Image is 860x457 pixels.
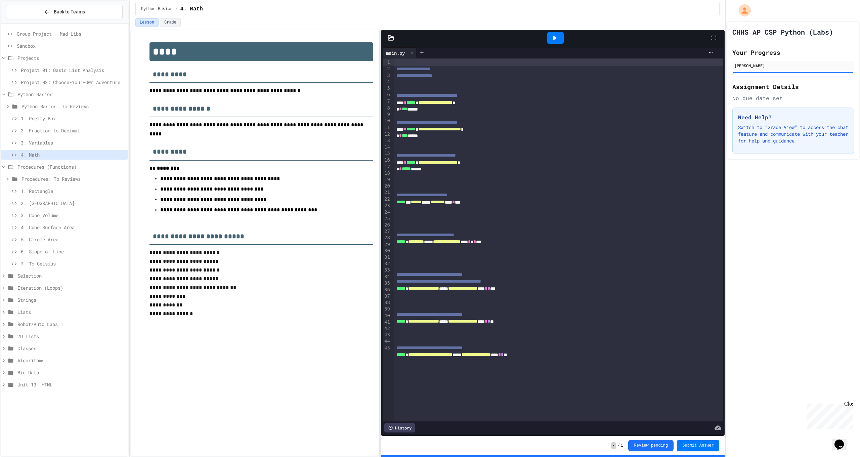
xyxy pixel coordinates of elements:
div: 23 [383,203,391,209]
span: Unit 13: HTML [17,381,125,388]
div: 28 [383,235,391,241]
span: 5. Circle Area [21,236,125,243]
span: 2. [GEOGRAPHIC_DATA] [21,200,125,207]
span: Back to Teams [54,8,85,15]
h3: Need Help? [738,113,848,121]
div: 22 [383,196,391,203]
span: Iteration (Loops) [17,284,125,291]
span: 2. Fraction to Decimal [21,127,125,134]
span: / [175,6,177,12]
span: Selection [17,272,125,279]
div: 20 [383,183,391,189]
div: 11 [383,124,391,131]
div: 43 [383,332,391,338]
div: History [384,423,415,432]
span: 4. Cube Surface Area [21,224,125,231]
button: Review pending [628,440,674,451]
div: 13 [383,137,391,144]
span: 2D Lists [17,333,125,340]
span: Submit Answer [682,443,714,448]
div: 15 [383,150,391,157]
span: 7. To Celsius [21,260,125,267]
div: My Account [732,3,752,18]
div: 34 [383,274,391,280]
span: Project 02: Choose-Your-Own Adventure [21,79,125,86]
div: Chat with us now!Close [3,3,46,43]
span: Group Project - Mad Libs [17,30,125,37]
h2: Assignment Details [732,82,854,91]
h1: CHHS AP CSP Python (Labs) [732,27,833,37]
span: 6. Slope of Line [21,248,125,255]
span: Big Data [17,369,125,376]
span: Robot/Auto Labs 1 [17,321,125,328]
div: 6 [383,91,391,98]
iframe: chat widget [804,401,853,429]
div: No due date set [732,94,854,102]
p: Switch to "Grade View" to access the chat feature and communicate with your teacher for help and ... [738,124,848,144]
span: 3. Cone Volume [21,212,125,219]
span: Python Basics [17,91,125,98]
div: 35 [383,280,391,287]
div: 10 [383,118,391,124]
div: 31 [383,254,391,260]
div: main.py [383,49,408,56]
span: Procedures (Functions) [17,163,125,170]
iframe: chat widget [832,430,853,450]
div: 44 [383,338,391,345]
div: 42 [383,325,391,332]
div: 39 [383,306,391,313]
button: Lesson [135,18,159,27]
span: 1 [620,443,623,448]
div: 3 [383,72,391,79]
span: Python Basics: To Reviews [21,103,125,110]
span: 4. Math [21,151,125,158]
div: 38 [383,299,391,306]
div: 18 [383,170,391,176]
div: 16 [383,157,391,164]
div: 24 [383,209,391,215]
h2: Your Progress [732,48,854,57]
div: 14 [383,144,391,150]
span: Project 01: Basic List Analysis [21,67,125,74]
div: 21 [383,189,391,196]
span: Sandbox [17,42,125,49]
div: 36 [383,287,391,293]
div: 40 [383,313,391,319]
div: 4 [383,79,391,85]
div: 32 [383,260,391,267]
div: [PERSON_NAME] [734,63,852,69]
div: 19 [383,176,391,183]
div: 30 [383,248,391,254]
span: Projects [17,54,125,61]
div: 2 [383,66,391,72]
div: 45 [383,345,391,351]
span: Python Basics [141,6,173,12]
div: 7 [383,98,391,105]
span: 1. Pretty Box [21,115,125,122]
span: Classes [17,345,125,352]
div: 12 [383,131,391,138]
button: Back to Teams [6,5,123,19]
div: 41 [383,319,391,325]
div: 17 [383,164,391,170]
div: 37 [383,293,391,299]
div: 8 [383,105,391,112]
button: Submit Answer [677,440,719,451]
span: Algorithms [17,357,125,364]
div: 9 [383,111,391,118]
span: Lists [17,308,125,316]
div: 33 [383,267,391,274]
div: 29 [383,241,391,248]
div: 1 [383,59,391,66]
span: Strings [17,296,125,303]
span: Procedures: To Reviews [21,175,125,182]
div: 5 [383,85,391,91]
div: 26 [383,222,391,228]
div: 27 [383,228,391,235]
span: 4. Math [180,5,203,13]
span: 3. Variables [21,139,125,146]
span: 1. Rectangle [21,188,125,195]
div: main.py [383,48,417,58]
span: / [617,443,620,448]
div: 25 [383,215,391,222]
